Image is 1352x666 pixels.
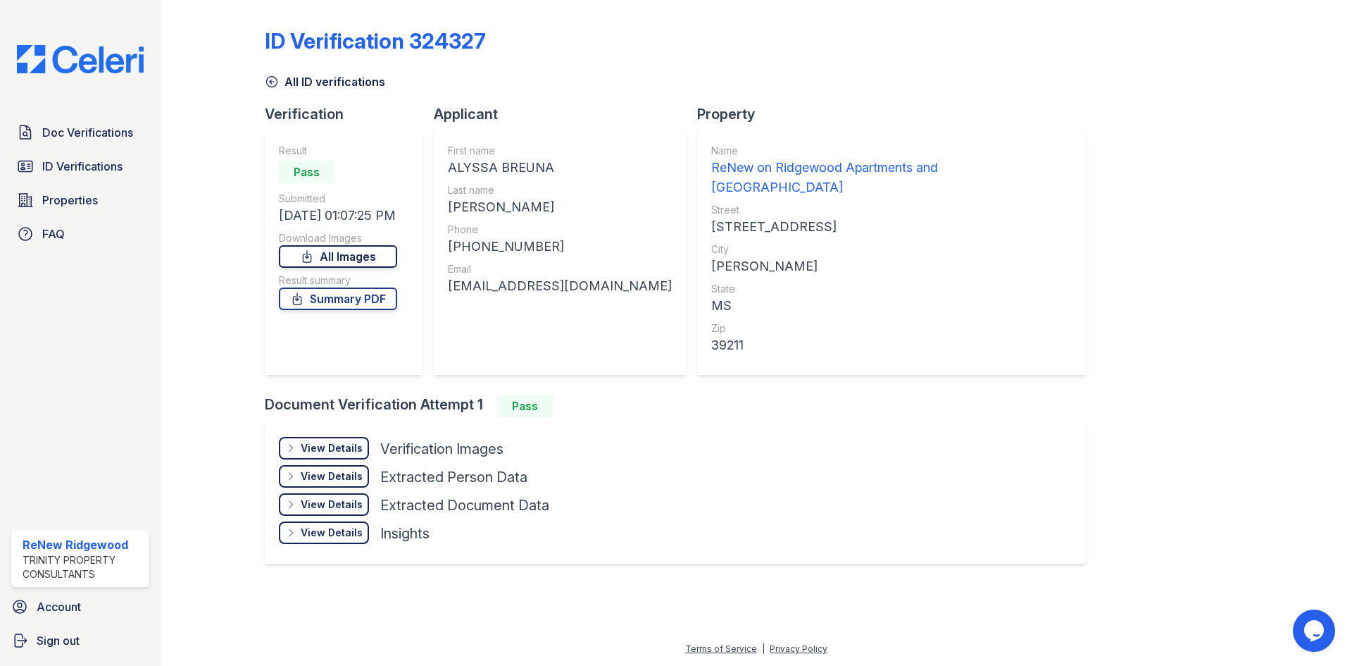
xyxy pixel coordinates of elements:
[279,245,397,268] a: All Images
[42,192,98,209] span: Properties
[448,158,672,178] div: ALYSSA BREUNA
[685,643,757,654] a: Terms of Service
[279,192,397,206] div: Submitted
[380,467,527,487] div: Extracted Person Data
[11,118,149,147] a: Doc Verifications
[1293,610,1338,652] iframe: chat widget
[434,104,697,124] div: Applicant
[23,536,144,553] div: ReNew Ridgewood
[711,282,1072,296] div: State
[711,257,1072,276] div: [PERSON_NAME]
[279,161,335,183] div: Pass
[380,495,549,515] div: Extracted Document Data
[37,632,80,649] span: Sign out
[301,469,363,483] div: View Details
[279,231,397,245] div: Download Images
[380,439,503,459] div: Verification Images
[301,526,363,540] div: View Details
[448,223,672,237] div: Phone
[448,183,672,197] div: Last name
[6,627,155,655] a: Sign out
[265,104,434,124] div: Verification
[279,273,397,288] div: Result summary
[6,45,155,73] img: CE_Logo_Blue-a8612792a0a2168367f1c8372b55b34899dd931a85d93a1a3d3e32e68fde9ad4.png
[42,226,65,242] span: FAQ
[762,643,765,654] div: |
[448,262,672,276] div: Email
[42,158,123,175] span: ID Verifications
[448,276,672,296] div: [EMAIL_ADDRESS][DOMAIN_NAME]
[711,203,1072,217] div: Street
[279,288,397,310] a: Summary PDF
[23,553,144,581] div: Trinity Property Consultants
[711,144,1072,197] a: Name ReNew on Ridgewood Apartments and [GEOGRAPHIC_DATA]
[265,28,486,54] div: ID Verification 324327
[265,395,1097,417] div: Document Verification Attempt 1
[697,104,1097,124] div: Property
[711,335,1072,355] div: 39211
[11,220,149,248] a: FAQ
[448,197,672,217] div: [PERSON_NAME]
[279,206,397,226] div: [DATE] 01:07:25 PM
[6,593,155,621] a: Account
[265,73,385,90] a: All ID verifications
[448,144,672,158] div: First name
[711,242,1072,257] div: City
[37,598,81,615] span: Account
[711,217,1072,237] div: [STREET_ADDRESS]
[11,152,149,180] a: ID Verifications
[770,643,827,654] a: Privacy Policy
[711,296,1072,316] div: MS
[301,441,363,455] div: View Details
[11,186,149,214] a: Properties
[301,498,363,512] div: View Details
[711,144,1072,158] div: Name
[448,237,672,257] div: [PHONE_NUMBER]
[380,524,430,543] div: Insights
[711,321,1072,335] div: Zip
[711,158,1072,197] div: ReNew on Ridgewood Apartments and [GEOGRAPHIC_DATA]
[42,124,133,141] span: Doc Verifications
[279,144,397,158] div: Result
[497,395,553,417] div: Pass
